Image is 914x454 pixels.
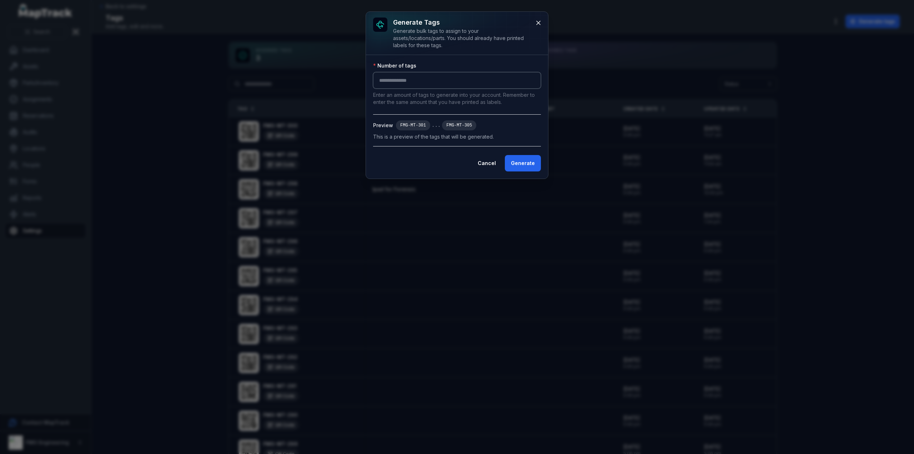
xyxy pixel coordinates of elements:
[373,122,396,129] span: Preview
[393,28,529,49] div: Generate bulk tags to assign to your assets/locations/parts. You should already have printed labe...
[505,155,541,171] button: Generate
[393,18,529,28] h3: Generate tags
[396,120,430,130] div: FMG-MT-301
[373,91,541,106] p: Enter an amount of tags to generate into your account. Remember to enter the same amount that you...
[373,133,541,140] span: This is a preview of the tags that will be generated.
[472,155,502,171] button: Cancel
[442,120,476,130] div: FMG-MT-305
[432,122,441,129] span: ...
[373,62,416,69] label: Number of tags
